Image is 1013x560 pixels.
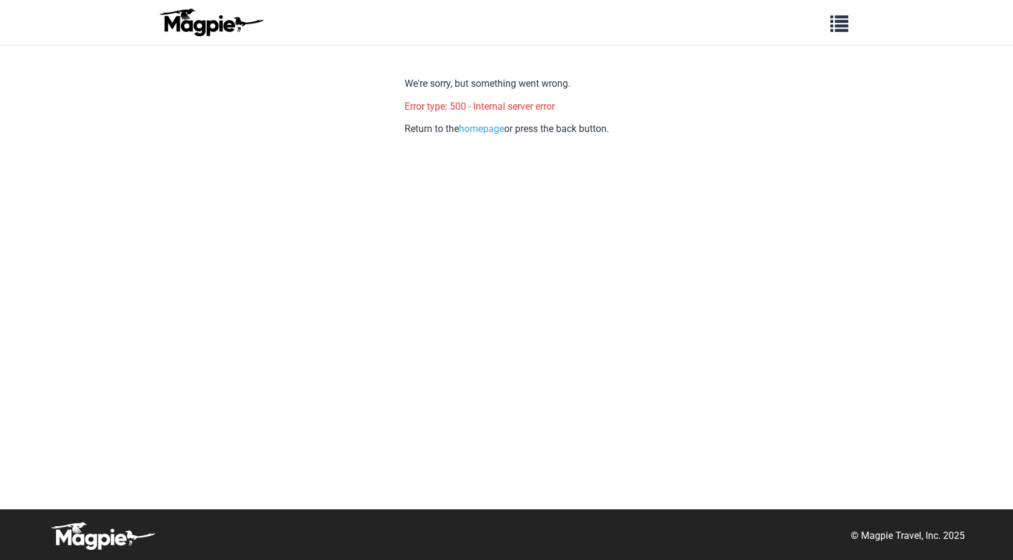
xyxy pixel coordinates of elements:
p: We're sorry, but something went wrong. [405,76,609,92]
img: logo-ab69f6fb50320c5b225c76a69d11143b.png [157,8,265,37]
p: Return to the or press the back button. [405,121,609,137]
p: Error type: 500 - Internal server error [405,99,609,115]
p: © Magpie Travel, Inc. 2025 [851,528,965,544]
img: logo-white-d94fa1abed81b67a048b3d0f0ab5b955.png [48,521,157,550]
a: homepage [459,123,504,134]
